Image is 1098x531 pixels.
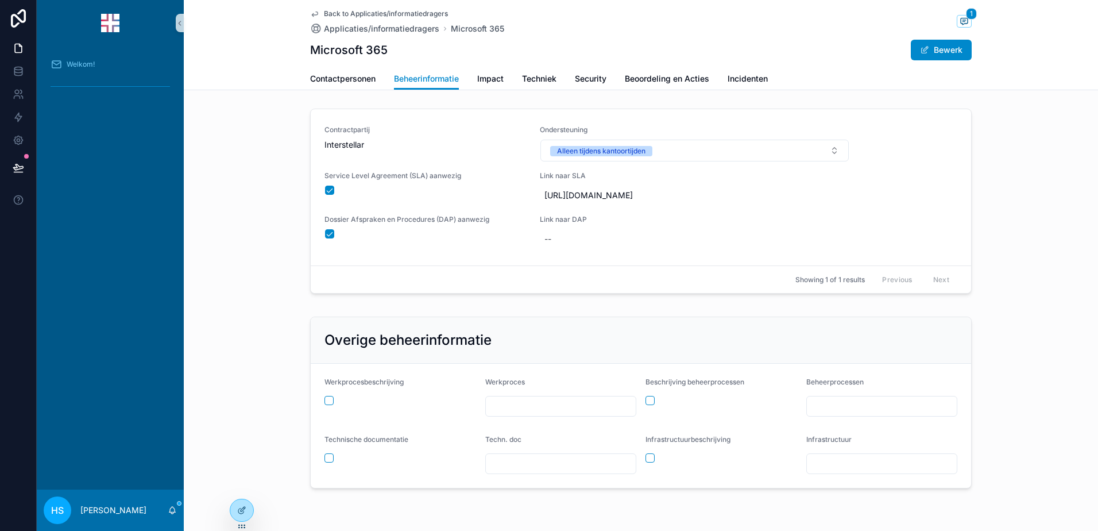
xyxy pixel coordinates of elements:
span: Infrastructuurbeschrijving [645,435,730,444]
span: Back to Applicaties/informatiedragers [324,9,448,18]
span: Techniek [522,73,556,84]
a: Welkom! [44,54,177,75]
span: Showing 1 of 1 results [795,275,865,284]
p: [PERSON_NAME] [80,505,146,516]
a: Impact [477,68,504,91]
span: Interstellar [324,139,526,151]
span: Technische documentatie [324,435,408,444]
span: Werkprocesbeschrijving [324,378,404,386]
span: Security [575,73,606,84]
span: Techn. doc [485,435,521,444]
span: Contractpartij [324,125,526,134]
span: Beschrijving beheerprocessen [645,378,744,386]
a: Beoordeling en Acties [625,68,709,91]
span: Applicaties/informatiedragers [324,23,439,34]
span: Impact [477,73,504,84]
a: Techniek [522,68,556,91]
a: Contactpersonen [310,68,376,91]
span: Beoordeling en Acties [625,73,709,84]
span: Dossier Afspraken en Procedures (DAP) aanwezig [324,215,526,224]
span: Link naar SLA [540,171,957,180]
a: Applicaties/informatiedragers [310,23,439,34]
span: Contactpersonen [310,73,376,84]
span: Welkom! [67,60,95,69]
span: Incidenten [728,73,768,84]
h1: Microsoft 365 [310,42,388,58]
span: [URL][DOMAIN_NAME] [544,190,953,201]
span: Beheerprocessen [806,378,864,386]
span: Ondersteuning [540,125,849,134]
span: Service Level Agreement (SLA) aanwezig [324,171,526,180]
span: Infrastructuur [806,435,852,444]
span: HS [51,503,64,517]
button: Select Button [540,140,849,161]
a: Incidenten [728,68,768,91]
span: Link naar DAP [540,215,957,224]
a: Back to Applicaties/informatiedragers [310,9,448,18]
button: 1 [957,15,972,29]
div: Alleen tijdens kantoortijden [557,146,645,156]
span: Beheerinformatie [394,73,459,84]
div: scrollable content [37,46,184,110]
a: Microsoft 365 [451,23,504,34]
a: Beheerinformatie [394,68,459,90]
button: Bewerk [911,40,972,60]
img: App logo [101,14,119,32]
a: Security [575,68,606,91]
div: -- [544,233,551,245]
h2: Overige beheerinformatie [324,331,492,349]
span: Werkproces [485,378,525,386]
span: 1 [966,8,977,20]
